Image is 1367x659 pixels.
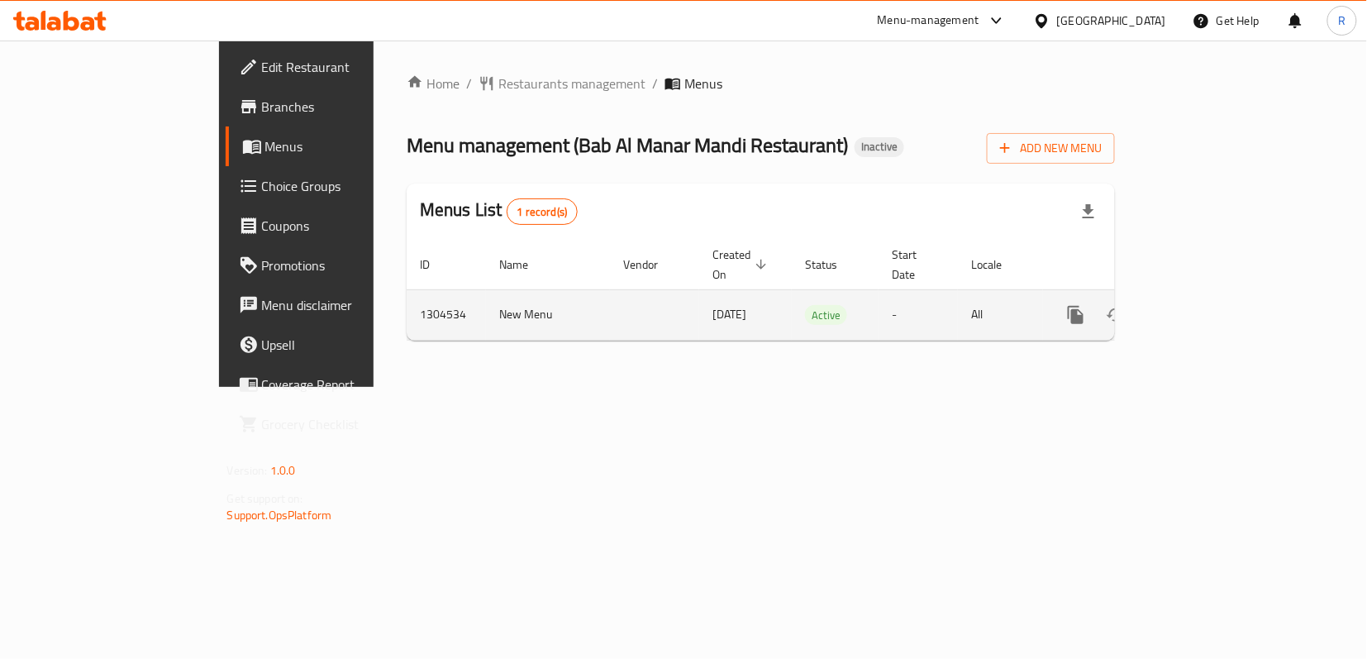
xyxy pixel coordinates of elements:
div: [GEOGRAPHIC_DATA] [1057,12,1166,30]
span: Vendor [623,255,679,275]
a: Menu disclaimer [226,285,447,325]
span: Coverage Report [262,375,434,394]
a: Edit Restaurant [226,47,447,87]
span: [DATE] [712,303,746,325]
span: Promotions [262,255,434,275]
span: Menu management ( Bab Al Manar Mandi Restaurant ) [407,127,848,164]
div: Active [805,305,847,325]
a: Coupons [226,206,447,246]
span: Status [805,255,859,275]
span: Inactive [855,140,904,154]
span: Coupons [262,216,434,236]
td: New Menu [486,289,610,340]
div: Menu-management [878,11,979,31]
span: ID [420,255,451,275]
div: Total records count [507,198,579,225]
span: Active [805,306,847,325]
li: / [466,74,472,93]
td: - [879,289,958,340]
span: Name [499,255,550,275]
span: Menu disclaimer [262,295,434,315]
a: Choice Groups [226,166,447,206]
table: enhanced table [407,240,1228,341]
span: Created On [712,245,772,284]
span: Get support on: [227,488,303,509]
a: Support.OpsPlatform [227,504,332,526]
nav: breadcrumb [407,74,1115,93]
button: more [1056,295,1096,335]
span: Choice Groups [262,176,434,196]
a: Restaurants management [479,74,645,93]
button: Add New Menu [987,133,1115,164]
a: Upsell [226,325,447,365]
span: Menus [265,136,434,156]
a: Menus [226,127,447,166]
a: Coverage Report [226,365,447,404]
th: Actions [1043,240,1228,290]
li: / [652,74,658,93]
span: Branches [262,97,434,117]
div: Export file [1069,192,1108,232]
span: R [1338,12,1346,30]
button: Change Status [1096,295,1136,335]
span: Start Date [892,245,938,284]
div: Inactive [855,137,904,157]
a: Branches [226,87,447,127]
span: Upsell [262,335,434,355]
span: Locale [971,255,1023,275]
a: Promotions [226,246,447,285]
span: Add New Menu [1000,138,1102,159]
span: 1.0.0 [270,460,296,481]
span: Restaurants management [498,74,645,93]
span: 1 record(s) [507,204,578,220]
span: Menus [684,74,722,93]
span: Version: [227,460,268,481]
td: All [958,289,1043,340]
h2: Menus List [420,198,578,225]
a: Grocery Checklist [226,404,447,444]
span: Grocery Checklist [262,414,434,434]
span: Edit Restaurant [262,57,434,77]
